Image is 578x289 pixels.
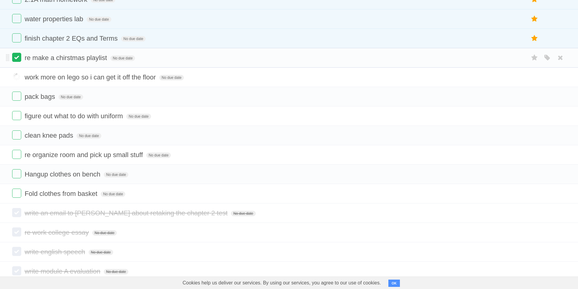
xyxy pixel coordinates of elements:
[12,130,21,139] label: Done
[177,277,387,289] span: Cookies help us deliver our services. By using our services, you agree to our use of cookies.
[126,114,151,119] span: No due date
[231,211,255,216] span: No due date
[86,17,111,22] span: No due date
[25,267,102,275] span: write module A evaluation
[110,55,135,61] span: No due date
[104,269,128,274] span: No due date
[25,35,119,42] span: finish chapter 2 EQs and Terms
[25,248,86,256] span: write english speech
[12,169,21,178] label: Done
[89,250,113,255] span: No due date
[25,209,229,217] span: write an email to [PERSON_NAME] about retaking the chapter 2 test
[12,150,21,159] label: Done
[12,189,21,198] label: Done
[25,93,56,100] span: pack bags
[529,53,540,63] label: Star task
[25,151,144,159] span: re organize room and pick up small stuff
[59,94,83,100] span: No due date
[121,36,146,42] span: No due date
[25,132,75,139] span: clean knee pads
[25,190,99,197] span: Fold clothes from basket
[76,133,101,139] span: No due date
[12,14,21,23] label: Done
[12,92,21,101] label: Done
[529,33,540,43] label: Star task
[12,111,21,120] label: Done
[159,75,184,80] span: No due date
[12,33,21,42] label: Done
[12,53,21,62] label: Done
[92,230,117,236] span: No due date
[12,227,21,237] label: Done
[25,73,157,81] span: work more on lego so i can get it off the floor
[12,247,21,256] label: Done
[101,191,125,197] span: No due date
[146,153,171,158] span: No due date
[25,112,124,120] span: figure out what to do with uniform
[12,208,21,217] label: Done
[12,72,21,81] label: Done
[25,15,85,23] span: water properties lab
[25,170,102,178] span: Hangup clothes on bench
[529,14,540,24] label: Star task
[25,229,90,236] span: re work college essay
[388,280,400,287] button: OK
[104,172,128,177] span: No due date
[25,54,108,62] span: re make a chirstmas playlist
[12,266,21,275] label: Done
